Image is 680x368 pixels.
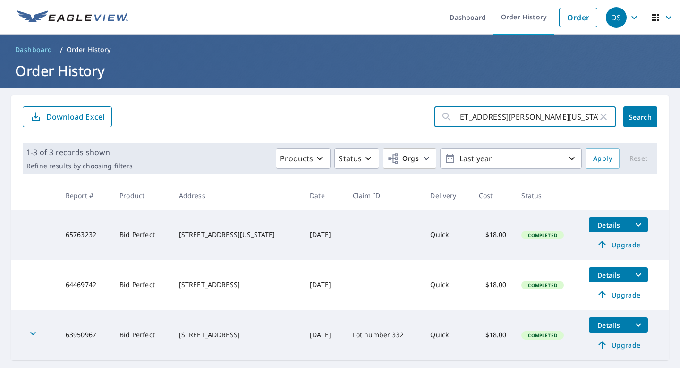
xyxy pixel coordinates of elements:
a: Upgrade [589,337,648,352]
th: Product [112,182,171,210]
p: Products [280,153,313,164]
th: Date [302,182,345,210]
td: Quick [423,210,471,260]
p: 1-3 of 3 records shown [26,147,133,158]
a: Upgrade [589,287,648,302]
span: Upgrade [595,239,642,250]
td: $18.00 [471,260,514,310]
span: Upgrade [595,339,642,350]
nav: breadcrumb [11,42,669,57]
li: / [60,44,63,55]
span: Search [631,113,650,122]
p: Status [339,153,362,164]
button: Products [276,148,331,169]
button: Search [623,106,657,127]
button: Last year [440,148,582,169]
span: Upgrade [595,289,642,300]
td: [DATE] [302,210,345,260]
td: Quick [423,260,471,310]
span: Orgs [387,153,419,165]
button: filesDropdownBtn-64469742 [629,267,648,282]
span: Details [595,271,623,280]
span: Dashboard [15,45,52,54]
th: Claim ID [345,182,423,210]
div: [STREET_ADDRESS][US_STATE] [179,230,295,239]
td: [DATE] [302,260,345,310]
td: 65763232 [58,210,112,260]
img: EV Logo [17,10,128,25]
td: Lot number 332 [345,310,423,360]
th: Status [514,182,581,210]
td: $18.00 [471,210,514,260]
th: Report # [58,182,112,210]
button: filesDropdownBtn-63950967 [629,317,648,333]
div: [STREET_ADDRESS] [179,330,295,340]
span: Completed [522,282,562,289]
div: DS [606,7,627,28]
td: Bid Perfect [112,260,171,310]
button: Apply [586,148,620,169]
p: Refine results by choosing filters [26,162,133,170]
div: [STREET_ADDRESS] [179,280,295,289]
button: detailsBtn-65763232 [589,217,629,232]
th: Address [171,182,303,210]
span: Details [595,321,623,330]
span: Completed [522,332,562,339]
td: Bid Perfect [112,210,171,260]
p: Last year [456,150,566,167]
a: Dashboard [11,42,56,57]
p: Download Excel [46,112,104,122]
p: Order History [67,45,111,54]
span: Completed [522,232,562,238]
a: Upgrade [589,237,648,252]
input: Address, Report #, Claim ID, etc. [459,104,598,130]
span: Apply [593,153,612,165]
a: Order [559,8,597,27]
button: Orgs [383,148,436,169]
button: Download Excel [23,106,112,127]
button: detailsBtn-64469742 [589,267,629,282]
button: filesDropdownBtn-65763232 [629,217,648,232]
td: Quick [423,310,471,360]
td: 64469742 [58,260,112,310]
td: [DATE] [302,310,345,360]
button: Status [334,148,379,169]
span: Details [595,220,623,229]
td: Bid Perfect [112,310,171,360]
th: Cost [471,182,514,210]
button: detailsBtn-63950967 [589,317,629,333]
td: 63950967 [58,310,112,360]
th: Delivery [423,182,471,210]
td: $18.00 [471,310,514,360]
h1: Order History [11,61,669,80]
